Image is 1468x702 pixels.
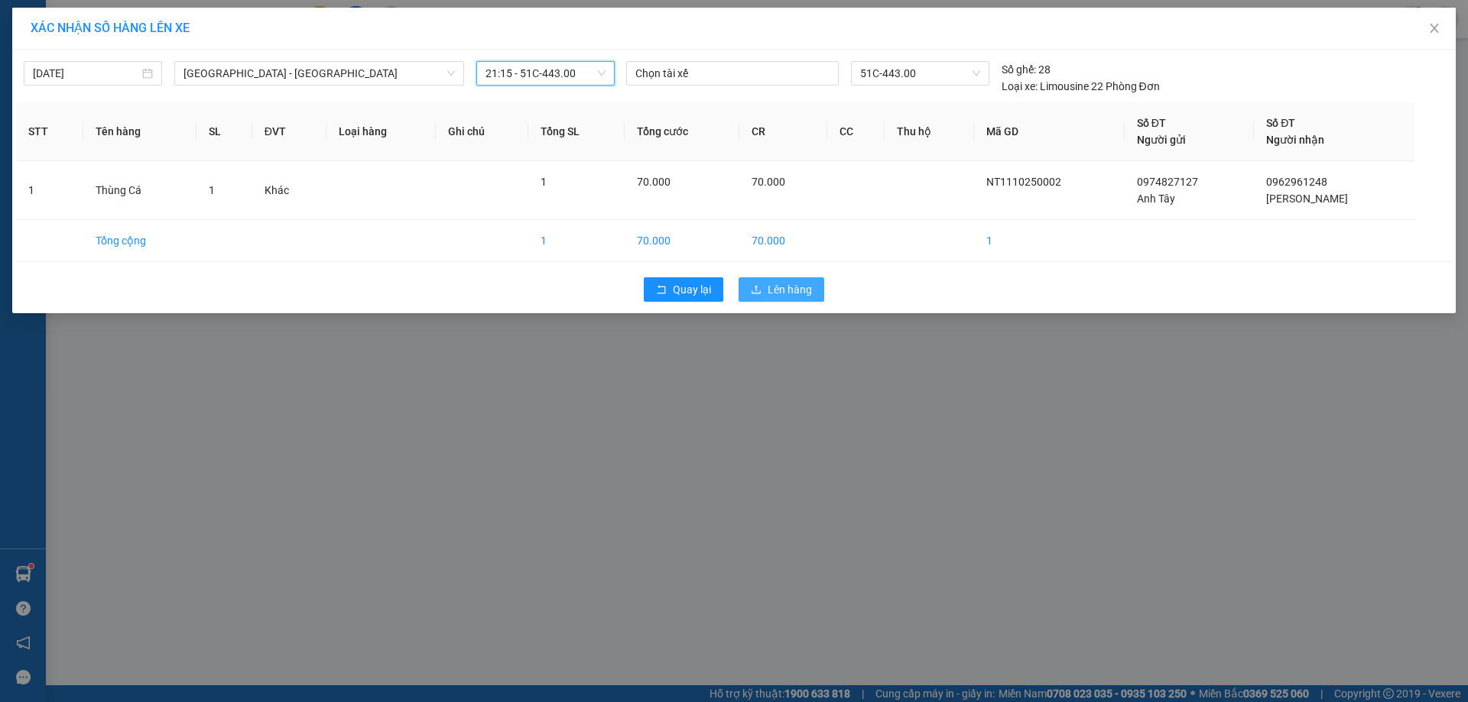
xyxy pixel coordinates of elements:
span: upload [751,284,762,296]
span: 70.000 [752,176,785,188]
span: Nha Trang - Quận 1 [183,62,455,85]
span: Số ĐT [1266,117,1295,129]
div: [GEOGRAPHIC_DATA] [13,13,168,47]
input: 11/10/2025 [33,65,139,82]
button: Close [1413,8,1456,50]
span: 51C-443.00 [860,62,979,85]
th: Tổng cước [625,102,739,161]
th: Tổng SL [528,102,625,161]
td: 1 [974,220,1125,262]
span: 21:15 - 51C-443.00 [486,62,606,85]
div: 70.000 [11,96,171,115]
td: 1 [528,220,625,262]
span: 0974827127 [1137,176,1198,188]
button: uploadLên hàng [739,277,824,302]
td: Thùng Cá [83,161,196,220]
div: 0962961248 [179,50,301,71]
td: Khác [252,161,326,220]
span: Gửi: [13,13,37,29]
span: Số ghế: [1002,61,1036,78]
span: Lên hàng [768,281,812,298]
th: ĐVT [252,102,326,161]
span: rollback [656,284,667,296]
th: CR [739,102,827,161]
div: Limousine 22 Phòng Đơn [1002,78,1160,95]
span: Quay lại [673,281,711,298]
th: SL [196,102,252,161]
span: NT1110250002 [986,176,1061,188]
span: CR : [11,98,35,114]
button: rollbackQuay lại [644,277,723,302]
span: XÁC NHẬN SỐ HÀNG LÊN XE [31,21,190,35]
span: Người nhận [1266,134,1324,146]
span: 70.000 [637,176,671,188]
span: Anh Tây [1137,192,1175,205]
div: Anh Tây [13,47,168,66]
span: down [447,69,456,78]
div: 0974827127 [13,66,168,87]
span: [PERSON_NAME] [1266,192,1348,205]
td: Tổng cộng [83,220,196,262]
td: 70.000 [625,220,739,262]
span: 1 [209,184,215,196]
div: [PERSON_NAME] [179,31,301,50]
th: Tên hàng [83,102,196,161]
span: Loại xe: [1002,78,1038,95]
td: 1 [16,161,83,220]
div: Quận 1 [179,13,301,31]
th: STT [16,102,83,161]
span: Nhận: [179,15,216,31]
th: CC [827,102,885,161]
th: Thu hộ [885,102,974,161]
span: close [1428,22,1440,34]
span: Người gửi [1137,134,1186,146]
span: 1 [541,176,547,188]
th: Mã GD [974,102,1125,161]
th: Ghi chú [436,102,528,161]
td: 70.000 [739,220,827,262]
th: Loại hàng [326,102,437,161]
span: 0962961248 [1266,176,1327,188]
div: 28 [1002,61,1051,78]
span: Số ĐT [1137,117,1166,129]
